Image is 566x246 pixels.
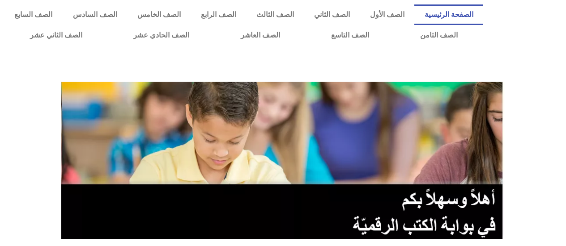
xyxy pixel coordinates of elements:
a: الصف السابع [4,4,63,25]
a: الصفحة الرئيسية [414,4,483,25]
a: الصف الأول [360,4,414,25]
a: الصف الثاني [304,4,360,25]
a: الصف الثاني عشر [4,25,108,46]
a: الصف الثالث [246,4,304,25]
a: الصف الثامن [395,25,483,46]
a: الصف الخامس [127,4,191,25]
a: الصف السادس [63,4,127,25]
a: الصف الرابع [191,4,246,25]
a: الصف العاشر [215,25,306,46]
a: الصف التاسع [306,25,395,46]
a: الصف الحادي عشر [108,25,215,46]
